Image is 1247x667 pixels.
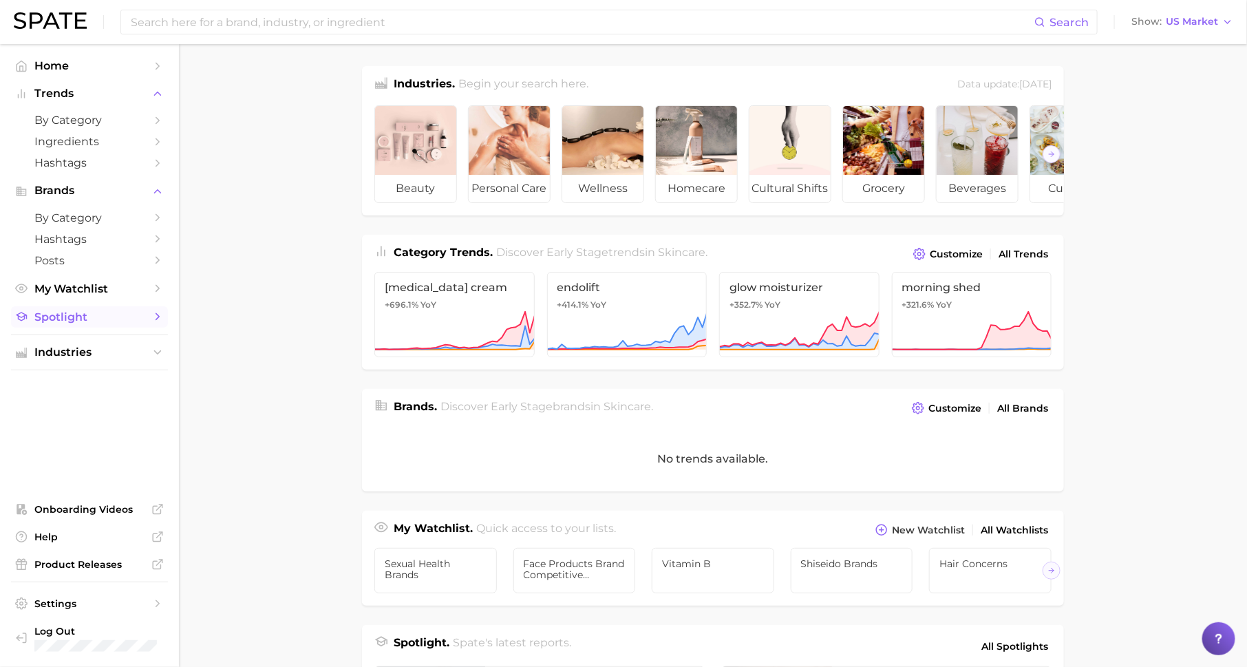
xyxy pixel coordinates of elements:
[34,625,157,637] span: Log Out
[978,635,1052,658] a: All Spotlights
[34,184,145,197] span: Brands
[11,527,168,547] a: Help
[662,558,764,569] span: Vitamin B
[374,105,457,203] a: beauty
[375,175,456,202] span: beauty
[1166,18,1218,25] span: US Market
[11,152,168,173] a: Hashtags
[11,180,168,201] button: Brands
[937,175,1018,202] span: beverages
[655,105,738,203] a: homecare
[11,83,168,104] button: Trends
[34,135,145,148] span: Ingredients
[562,175,643,202] span: wellness
[469,175,550,202] span: personal care
[801,558,903,569] span: Shiseido Brands
[454,635,572,658] h2: Spate's latest reports.
[937,299,952,310] span: YoY
[892,272,1052,357] a: morning shed+321.6% YoY
[842,105,925,203] a: grocery
[362,426,1064,491] div: No trends available.
[34,503,145,516] span: Onboarding Videos
[659,246,706,259] span: skincare
[1030,175,1111,202] span: culinary
[547,272,707,357] a: endolift+414.1% YoY
[11,342,168,363] button: Industries
[999,248,1048,260] span: All Trends
[394,520,473,540] h1: My Watchlist.
[604,400,652,413] span: skincare
[34,531,145,543] span: Help
[34,597,145,610] span: Settings
[729,281,869,294] span: glow moisturizer
[497,246,708,259] span: Discover Early Stage trends in .
[936,105,1019,203] a: beverages
[394,76,455,94] h1: Industries.
[791,548,913,593] a: Shiseido Brands
[34,59,145,72] span: Home
[729,299,763,310] span: +352.7%
[11,250,168,271] a: Posts
[34,254,145,267] span: Posts
[11,499,168,520] a: Onboarding Videos
[420,299,436,310] span: YoY
[995,245,1052,264] a: All Trends
[385,281,524,294] span: [MEDICAL_DATA] cream
[34,87,145,100] span: Trends
[34,346,145,359] span: Industries
[765,299,780,310] span: YoY
[394,635,449,658] h1: Spotlight.
[394,400,437,413] span: Brands .
[394,246,493,259] span: Category Trends .
[11,554,168,575] a: Product Releases
[957,76,1052,94] div: Data update: [DATE]
[11,278,168,299] a: My Watchlist
[557,281,697,294] span: endolift
[908,399,985,418] button: Customize
[981,638,1048,655] span: All Spotlights
[34,211,145,224] span: by Category
[459,76,589,94] h2: Begin your search here.
[928,403,981,414] span: Customize
[939,558,1041,569] span: Hair Concerns
[1049,16,1089,29] span: Search
[34,282,145,295] span: My Watchlist
[749,105,831,203] a: cultural shifts
[1131,18,1162,25] span: Show
[902,281,1042,294] span: morning shed
[843,175,924,202] span: grocery
[34,156,145,169] span: Hashtags
[11,593,168,614] a: Settings
[981,525,1048,536] span: All Watchlists
[1030,105,1112,203] a: culinary
[902,299,935,310] span: +321.6%
[910,244,986,264] button: Customize
[977,521,1052,540] a: All Watchlists
[11,229,168,250] a: Hashtags
[930,248,983,260] span: Customize
[468,105,551,203] a: personal care
[11,306,168,328] a: Spotlight
[441,400,654,413] span: Discover Early Stage brands in .
[477,520,617,540] h2: Quick access to your lists.
[11,109,168,131] a: by Category
[652,548,774,593] a: Vitamin B
[513,548,636,593] a: Face products Brand Competitive Analysis
[1128,13,1237,31] button: ShowUS Market
[34,310,145,324] span: Spotlight
[11,131,168,152] a: Ingredients
[34,558,145,571] span: Product Releases
[1043,145,1061,163] button: Scroll Right
[14,12,87,29] img: SPATE
[374,548,497,593] a: sexual health brands
[749,175,831,202] span: cultural shifts
[719,272,880,357] a: glow moisturizer+352.7% YoY
[557,299,589,310] span: +414.1%
[34,114,145,127] span: by Category
[929,548,1052,593] a: Hair Concerns
[591,299,607,310] span: YoY
[385,299,418,310] span: +696.1%
[994,399,1052,418] a: All Brands
[872,520,968,540] button: New Watchlist
[385,558,487,580] span: sexual health brands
